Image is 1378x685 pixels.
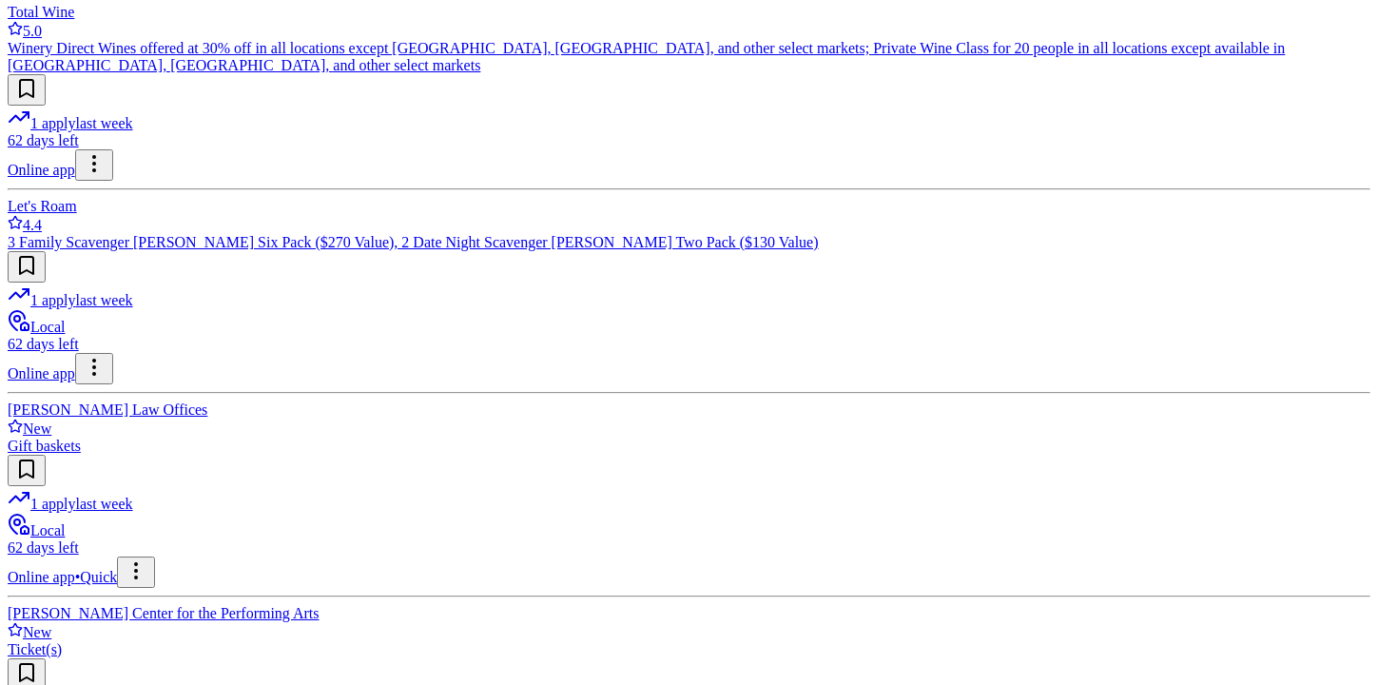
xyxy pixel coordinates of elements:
span: New [23,421,51,437]
div: Winery Direct Wines offered at 30% off in all locations except [GEOGRAPHIC_DATA], [GEOGRAPHIC_DAT... [8,40,1370,74]
span: 5.0 [23,23,42,39]
span: 4.4 [23,217,42,233]
div: Online app Quick [8,557,1370,588]
div: Let's Roam [8,198,1370,215]
div: 1 apply last week [8,486,1370,513]
a: Image for William Mattar Law Offices1 applylast weekLocal62 days leftOnline app[PERSON_NAME] Law ... [8,251,1370,455]
div: Total Wine [8,4,1370,21]
a: Image for Tilles Center for the Performing Arts1 applylast weekLocal62 days leftOnline app•Quick[... [8,455,1370,658]
span: New [23,624,51,640]
div: 1 apply last week [8,283,1370,309]
div: 3 Family Scavenger [PERSON_NAME] Six Pack ($270 Value), 2 Date Night Scavenger [PERSON_NAME] Two ... [8,234,1370,251]
div: Local [8,309,1370,336]
div: Gift baskets [8,438,1370,455]
a: Image for Let's Roam1 applylast week62 days leftOnline appLet's Roam4.43 Family Scavenger [PERSON... [8,74,1370,251]
div: 1 apply last week [8,106,1370,132]
div: [PERSON_NAME] Center for the Performing Arts [8,605,1370,622]
div: 62 days left [8,539,1370,557]
div: Local [8,513,1370,539]
div: Online app [8,149,1370,181]
span: • [75,569,81,585]
div: [PERSON_NAME] Law Offices [8,401,1370,419]
div: 62 days left [8,132,1370,149]
div: 62 days left [8,336,1370,353]
div: Online app [8,353,1370,384]
div: Ticket(s) [8,641,1370,658]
